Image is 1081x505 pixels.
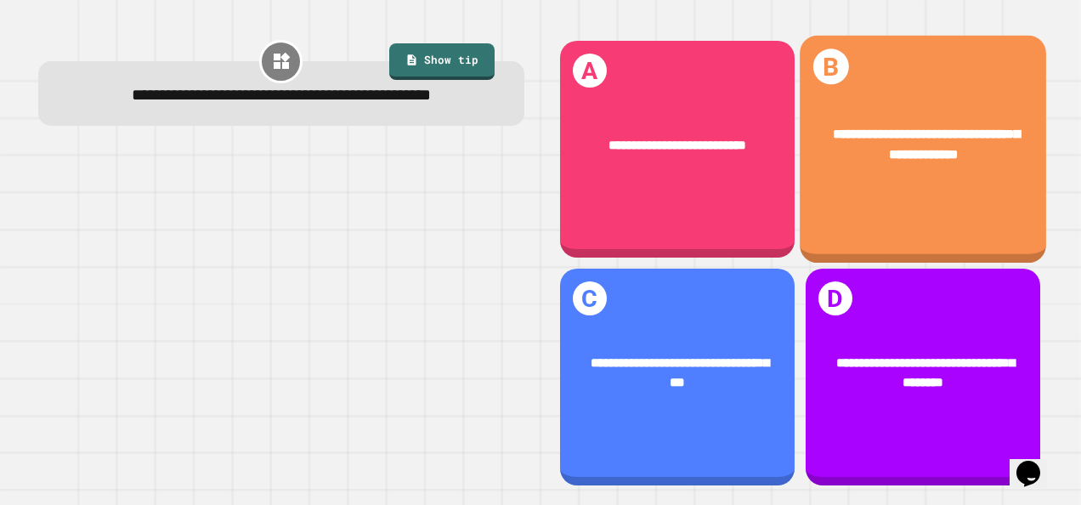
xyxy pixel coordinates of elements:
[389,43,495,80] a: Show tip
[812,49,848,85] h1: B
[1010,437,1064,488] iframe: chat widget
[573,281,607,315] h1: C
[573,54,607,88] h1: A
[818,281,852,315] h1: D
